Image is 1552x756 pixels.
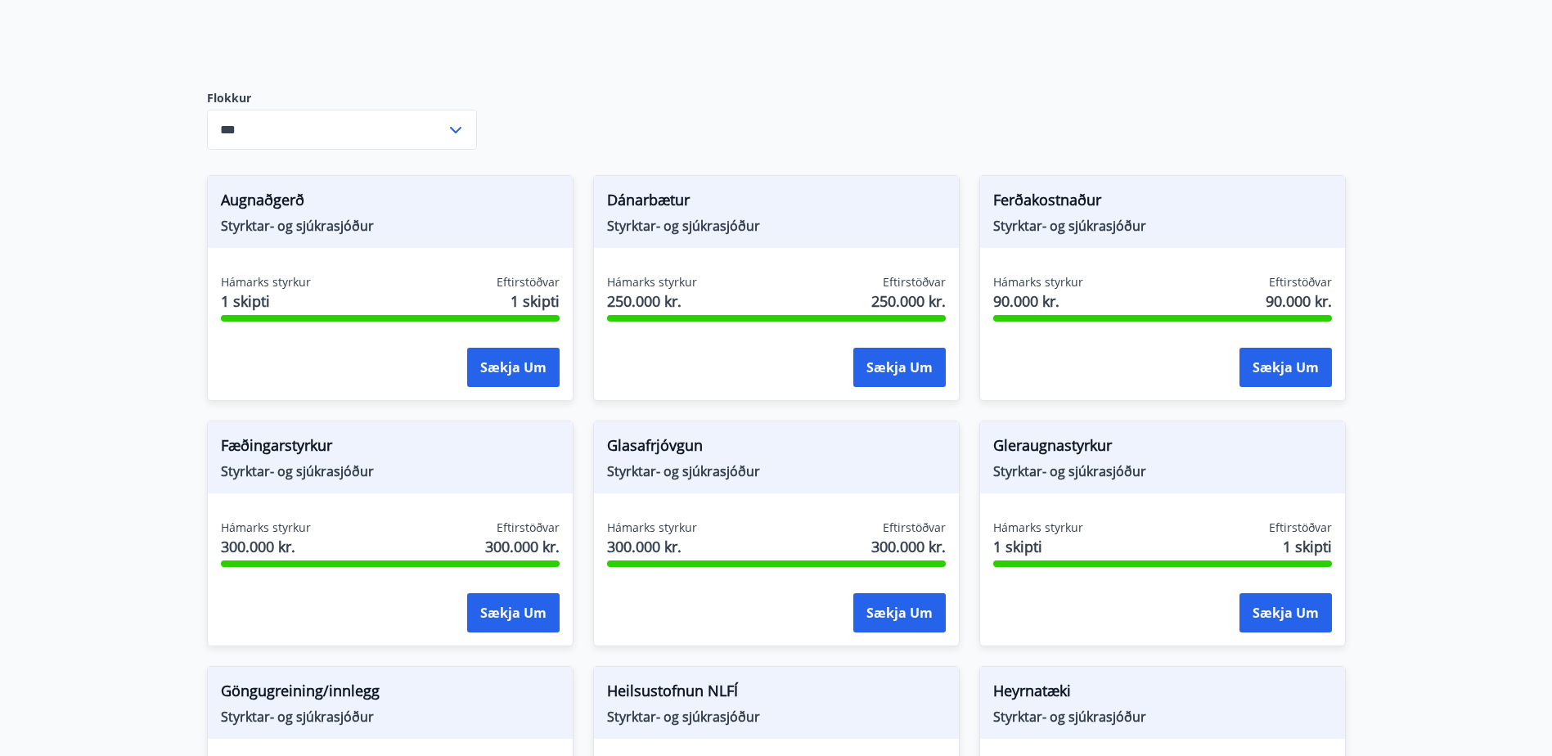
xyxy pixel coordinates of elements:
button: Sækja um [1239,593,1332,632]
span: Hámarks styrkur [993,274,1083,290]
span: 300.000 kr. [871,536,946,557]
span: Glasafrjóvgun [607,434,946,462]
span: 1 skipti [511,290,560,312]
span: Hámarks styrkur [221,274,311,290]
span: 1 skipti [993,536,1083,557]
span: 250.000 kr. [871,290,946,312]
span: Heilsustofnun NLFÍ [607,680,946,708]
button: Sækja um [1239,348,1332,387]
span: Eftirstöðvar [883,274,946,290]
span: Styrktar- og sjúkrasjóður [607,462,946,480]
span: 1 skipti [1283,536,1332,557]
span: 300.000 kr. [221,536,311,557]
span: Styrktar- og sjúkrasjóður [993,462,1332,480]
span: Heyrnatæki [993,680,1332,708]
span: Styrktar- og sjúkrasjóður [221,217,560,235]
button: Sækja um [853,348,946,387]
button: Sækja um [853,593,946,632]
span: Eftirstöðvar [1269,274,1332,290]
span: Eftirstöðvar [883,520,946,536]
span: Styrktar- og sjúkrasjóður [993,708,1332,726]
span: 250.000 kr. [607,290,697,312]
span: Augnaðgerð [221,189,560,217]
span: Styrktar- og sjúkrasjóður [221,462,560,480]
span: Hámarks styrkur [993,520,1083,536]
label: Flokkur [207,90,477,106]
span: Göngugreining/innlegg [221,680,560,708]
span: Eftirstöðvar [497,274,560,290]
span: Eftirstöðvar [497,520,560,536]
span: 300.000 kr. [485,536,560,557]
span: 1 skipti [221,290,311,312]
span: 90.000 kr. [993,290,1083,312]
span: Dánarbætur [607,189,946,217]
span: Hámarks styrkur [607,520,697,536]
button: Sækja um [467,593,560,632]
button: Sækja um [467,348,560,387]
span: Hámarks styrkur [607,274,697,290]
span: Eftirstöðvar [1269,520,1332,536]
span: Gleraugnastyrkur [993,434,1332,462]
span: Styrktar- og sjúkrasjóður [221,708,560,726]
span: Styrktar- og sjúkrasjóður [607,708,946,726]
span: Ferðakostnaður [993,189,1332,217]
span: Styrktar- og sjúkrasjóður [993,217,1332,235]
span: 90.000 kr. [1266,290,1332,312]
span: Styrktar- og sjúkrasjóður [607,217,946,235]
span: 300.000 kr. [607,536,697,557]
span: Hámarks styrkur [221,520,311,536]
span: Fæðingarstyrkur [221,434,560,462]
